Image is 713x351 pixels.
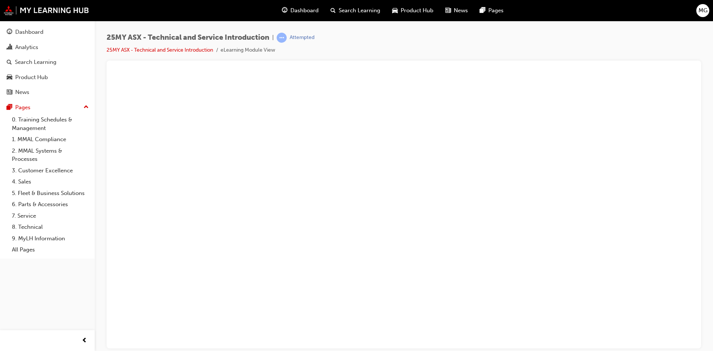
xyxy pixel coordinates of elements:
div: Search Learning [15,58,56,66]
div: Analytics [15,43,38,52]
span: Pages [488,6,504,15]
span: car-icon [7,74,12,81]
div: Dashboard [15,28,43,36]
a: 3. Customer Excellence [9,165,92,176]
a: 9. MyLH Information [9,233,92,244]
span: guage-icon [282,6,287,15]
a: 8. Technical [9,221,92,233]
span: search-icon [331,6,336,15]
div: Attempted [290,34,315,41]
span: chart-icon [7,44,12,51]
span: News [454,6,468,15]
span: Search Learning [339,6,380,15]
a: 25MY ASX - Technical and Service Introduction [107,47,213,53]
div: Product Hub [15,73,48,82]
span: pages-icon [480,6,485,15]
span: pages-icon [7,104,12,111]
span: learningRecordVerb_ATTEMPT-icon [277,33,287,43]
span: MG [699,6,707,15]
a: search-iconSearch Learning [325,3,386,18]
li: eLearning Module View [221,46,275,55]
span: prev-icon [82,336,87,345]
a: 5. Fleet & Business Solutions [9,188,92,199]
span: up-icon [84,103,89,112]
span: news-icon [445,6,451,15]
div: Pages [15,103,30,112]
a: pages-iconPages [474,3,509,18]
a: 6. Parts & Accessories [9,199,92,210]
a: Product Hub [3,71,92,84]
span: 25MY ASX - Technical and Service Introduction [107,33,269,42]
button: Pages [3,101,92,114]
a: news-iconNews [439,3,474,18]
span: Dashboard [290,6,319,15]
img: mmal [4,6,89,15]
a: 0. Training Schedules & Management [9,114,92,134]
a: All Pages [9,244,92,256]
a: car-iconProduct Hub [386,3,439,18]
a: Search Learning [3,55,92,69]
span: search-icon [7,59,12,66]
a: 7. Service [9,210,92,222]
a: News [3,85,92,99]
span: | [272,33,274,42]
button: MG [696,4,709,17]
a: Dashboard [3,25,92,39]
a: 2. MMAL Systems & Processes [9,145,92,165]
a: guage-iconDashboard [276,3,325,18]
span: guage-icon [7,29,12,36]
a: 4. Sales [9,176,92,188]
button: DashboardAnalyticsSearch LearningProduct HubNews [3,24,92,101]
span: car-icon [392,6,398,15]
div: News [15,88,29,97]
span: news-icon [7,89,12,96]
a: 1. MMAL Compliance [9,134,92,145]
a: Analytics [3,40,92,54]
span: Product Hub [401,6,433,15]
